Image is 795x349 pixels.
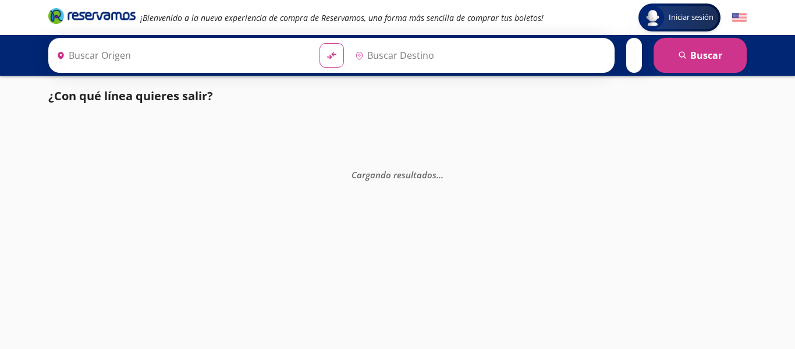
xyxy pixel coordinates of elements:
button: Buscar [654,38,747,73]
span: . [441,168,443,180]
input: Buscar Origen [52,41,310,70]
span: Iniciar sesión [664,12,718,23]
span: . [439,168,441,180]
a: Brand Logo [48,7,136,28]
em: ¡Bienvenido a la nueva experiencia de compra de Reservamos, una forma más sencilla de comprar tus... [140,12,544,23]
p: ¿Con qué línea quieres salir? [48,87,213,105]
i: Brand Logo [48,7,136,24]
span: . [436,168,439,180]
button: English [732,10,747,25]
input: Buscar Destino [350,41,609,70]
em: Cargando resultados [352,168,443,180]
